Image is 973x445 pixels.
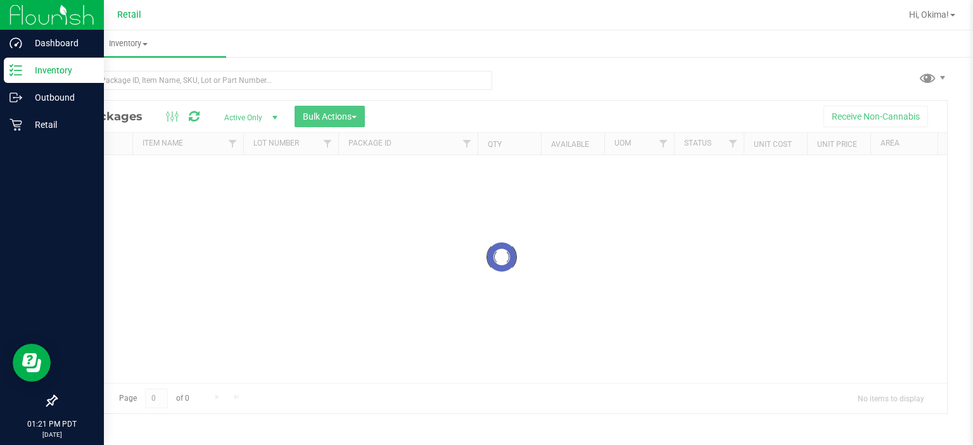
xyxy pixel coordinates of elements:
[117,9,141,20] span: Retail
[56,71,492,90] input: Search Package ID, Item Name, SKU, Lot or Part Number...
[22,63,98,78] p: Inventory
[10,91,22,104] inline-svg: Outbound
[22,35,98,51] p: Dashboard
[13,344,51,382] iframe: Resource center
[909,9,949,20] span: Hi, Okima!
[10,118,22,131] inline-svg: Retail
[30,30,226,57] a: Inventory
[30,38,226,49] span: Inventory
[6,418,98,430] p: 01:21 PM PDT
[6,430,98,439] p: [DATE]
[22,90,98,105] p: Outbound
[10,37,22,49] inline-svg: Dashboard
[22,117,98,132] p: Retail
[10,64,22,77] inline-svg: Inventory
